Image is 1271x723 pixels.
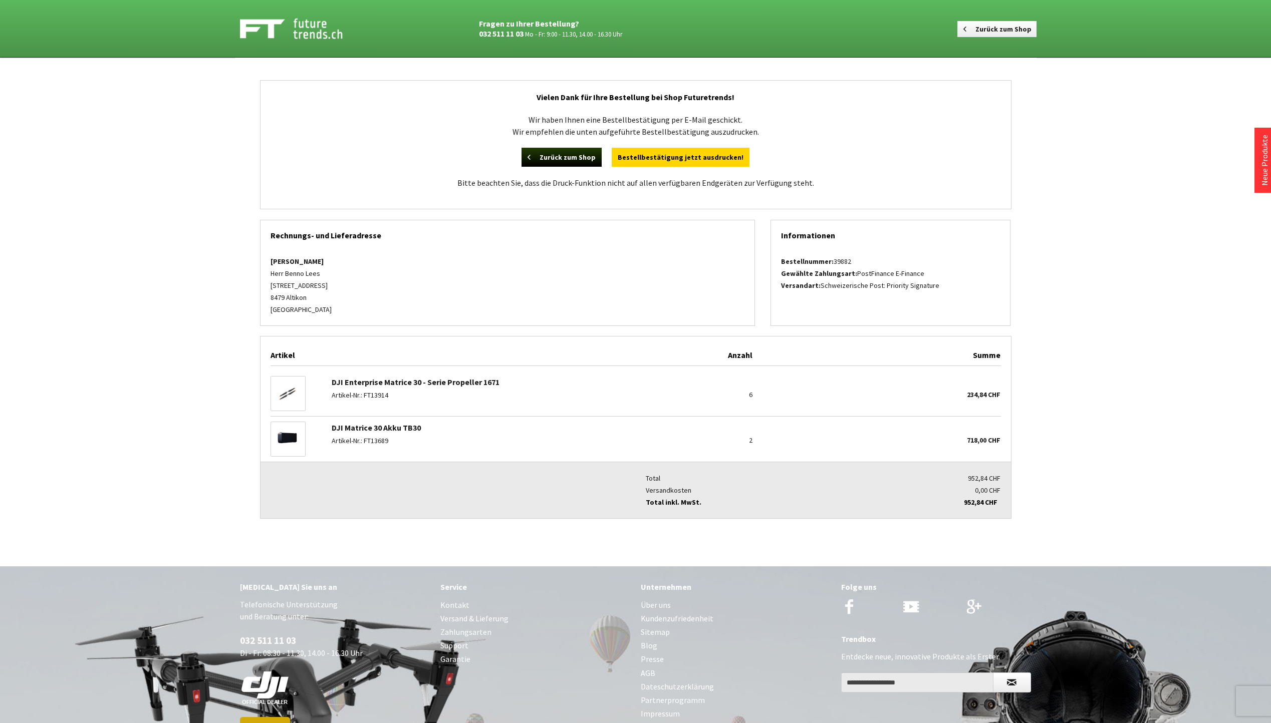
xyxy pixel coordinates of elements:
[841,650,1032,662] p: Entdecke neue, innovative Produkte als Erster.
[672,371,752,410] div: 6
[479,19,579,29] strong: Fragen zu Ihrer Bestellung?
[641,707,831,720] a: Impressum
[641,693,831,707] a: Partnerprogramm
[612,148,749,167] a: Bestellbestätigung jetzt ausdrucken!
[332,377,499,387] a: DJI Enterprise Matrice 30 - Serie Propeller 1671
[271,177,1001,189] p: Bitte beachten Sie, dass die Druck-Funktion nicht auf allen verfügbaren Endgeräten zur Verfügung ...
[641,680,831,693] a: Dateschutzerklärung
[271,257,324,266] span: [PERSON_NAME]
[771,245,1010,325] div: 39882 PostFinance E-Finance Schweizerische Post: Priority Signature
[440,580,631,593] div: Service
[286,293,307,302] span: Altikon
[672,346,752,366] div: Anzahl
[271,382,305,405] img: DJI Enterprise Matrice 30 - Serie Propeller 1671
[440,612,631,625] a: Versand & Lieferung
[646,472,894,484] div: Total
[285,269,304,278] span: Benno
[271,281,328,290] span: [STREET_ADDRESS]
[752,417,1001,456] div: 718,00 CHF
[641,625,831,639] a: Sitemap
[841,580,1032,593] div: Folge uns
[271,114,1001,138] p: Wir haben Ihnen eine Bestellbestätigung per E-Mail geschickt. Wir empfehlen die unten aufgeführte...
[522,148,602,167] a: Zurück zum Shop
[271,293,285,302] span: 8479
[993,672,1031,692] button: Newsletter abonnieren
[641,666,831,680] a: AGB
[672,417,752,456] div: 2
[240,16,365,41] img: Shop Futuretrends - zur Startseite wechseln
[271,220,744,245] div: Rechnungs- und Lieferadresse
[641,612,831,625] a: Kundenzufriedenheit
[240,634,296,646] a: 032 511 11 03
[332,423,421,433] a: DJI Matrice 30 Akku TB30
[332,435,667,447] p: Artikel-Nr.: FT13689
[525,30,622,38] small: Mo - Fr: 9:00 - 11.30, 14.00 - 16.30 Uhr
[240,580,430,593] div: [MEDICAL_DATA] Sie uns an
[1259,135,1269,186] a: Neue Produkte
[752,371,1001,410] div: 234,84 CHF
[641,652,831,666] a: Presse
[240,16,431,41] a: Shop Futuretrends - zur Startseite wechseln
[271,81,1001,104] h2: Vielen Dank für Ihre Bestellung bei Shop Futuretrends!
[781,281,821,290] strong: Versandart:
[641,598,831,612] a: Über uns
[781,257,834,266] strong: Bestellnummer:
[781,220,1000,245] div: Informationen
[646,496,894,508] div: Total inkl. MwSt.
[440,652,631,666] a: Garantie
[781,269,857,278] strong: Gewählte Zahlungsart:
[240,671,290,705] img: white-dji-schweiz-logo-official_140x140.png
[271,305,332,314] span: [GEOGRAPHIC_DATA]
[440,625,631,639] a: Zahlungsarten
[479,29,524,39] a: 032 511 11 03
[841,632,1032,645] div: Trendbox
[891,496,998,508] div: 952,84 CHF
[957,21,1037,37] a: Zurück zum Shop
[332,389,667,401] p: Artikel-Nr.: FT13914
[271,269,284,278] span: Herr
[271,422,305,456] img: DJI Matrice 30 Akku TB30
[440,639,631,652] a: Support
[646,484,894,496] div: Versandkosten
[440,598,631,612] a: Kontakt
[752,346,1001,366] div: Summe
[894,472,1001,484] div: 952,84 CHF
[641,580,831,593] div: Unternehmen
[894,484,1001,496] div: 0,00 CHF
[306,269,320,278] span: Lees
[641,639,831,652] a: Blog
[271,346,672,366] div: Artikel
[841,672,993,692] input: Ihre E-Mail Adresse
